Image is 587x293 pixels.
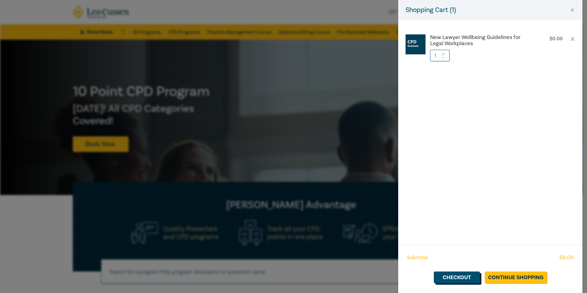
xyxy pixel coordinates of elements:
button: Close [570,7,575,13]
img: CPD%20Seminar.jpg [406,34,426,54]
a: New Lawyer Wellbeing Guidelines for Legal Workplaces [430,34,532,47]
span: $ 0.00 [559,254,574,262]
a: Continue Shopping [485,272,547,283]
span: Subtotal [407,254,428,262]
p: $ 0.00 [550,36,563,42]
input: 1 [430,50,450,61]
a: Checkout [434,272,480,283]
h5: Shopping Cart ( 1 ) [406,5,456,15]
